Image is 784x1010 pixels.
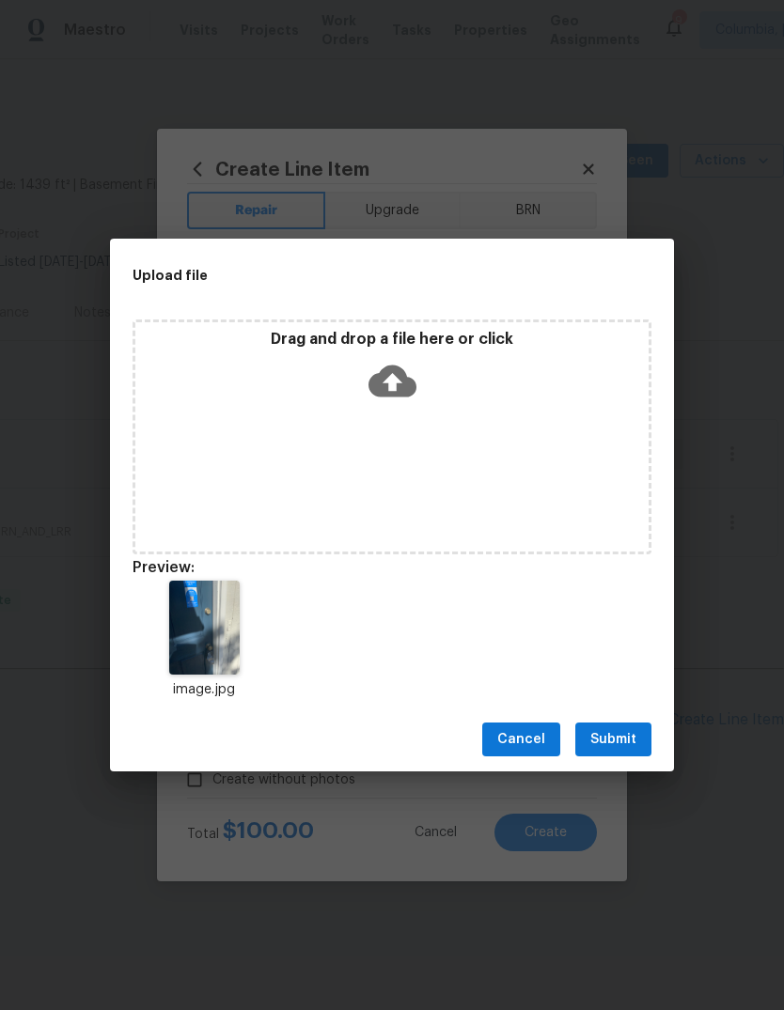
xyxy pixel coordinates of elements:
[482,723,560,757] button: Cancel
[575,723,651,757] button: Submit
[133,265,567,286] h2: Upload file
[169,581,240,675] img: Z
[133,680,275,700] p: image.jpg
[135,330,649,350] p: Drag and drop a file here or click
[497,728,545,752] span: Cancel
[590,728,636,752] span: Submit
